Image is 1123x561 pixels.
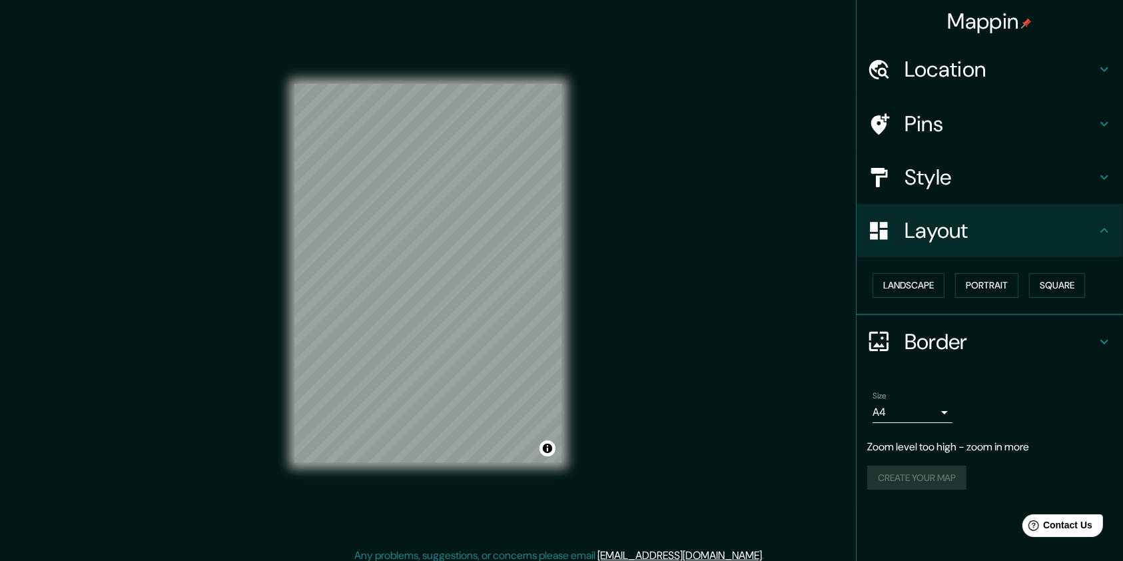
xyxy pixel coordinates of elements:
[857,315,1123,368] div: Border
[873,273,944,298] button: Landscape
[867,439,1112,455] p: Zoom level too high - zoom in more
[1004,509,1108,546] iframe: Help widget launcher
[1029,273,1085,298] button: Square
[905,328,1096,355] h4: Border
[905,164,1096,191] h4: Style
[1021,18,1032,29] img: pin-icon.png
[857,43,1123,96] div: Location
[955,273,1018,298] button: Portrait
[873,402,952,423] div: A4
[857,151,1123,204] div: Style
[857,204,1123,257] div: Layout
[905,111,1096,137] h4: Pins
[905,56,1096,83] h4: Location
[294,84,562,463] canvas: Map
[948,8,1032,35] h4: Mappin
[873,390,887,401] label: Size
[540,440,556,456] button: Toggle attribution
[905,217,1096,244] h4: Layout
[857,97,1123,151] div: Pins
